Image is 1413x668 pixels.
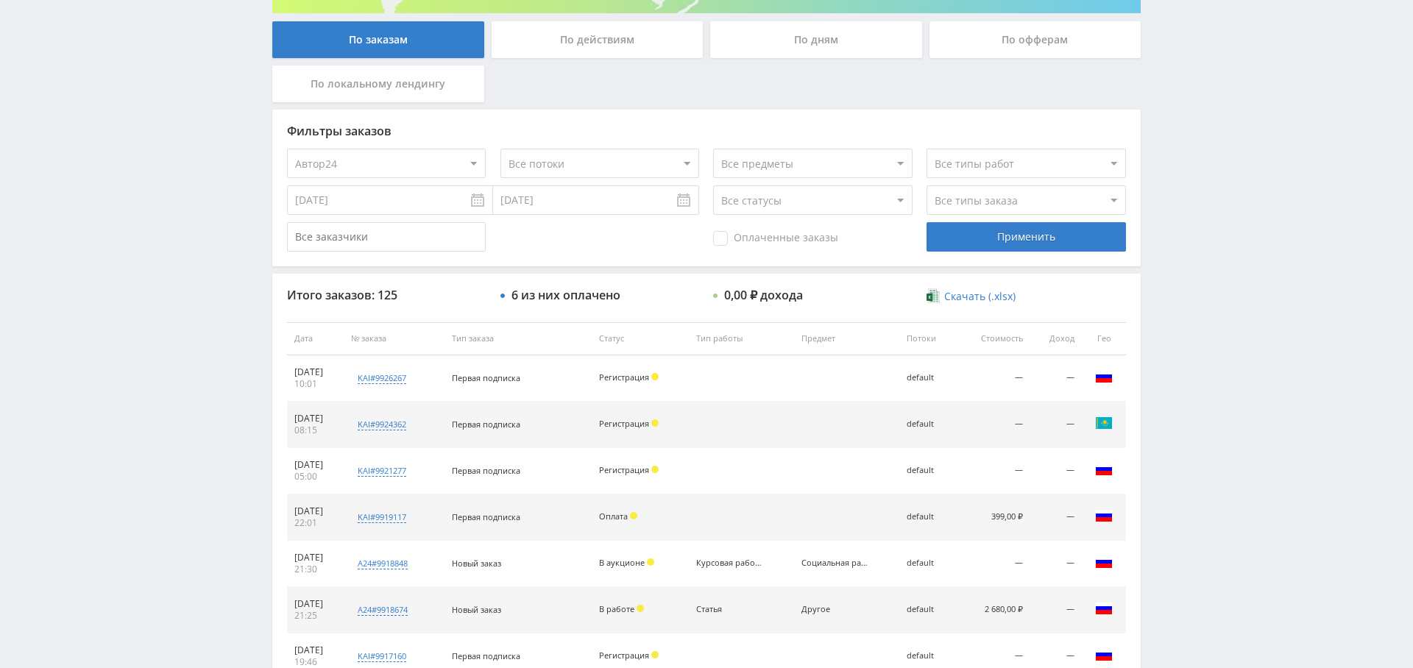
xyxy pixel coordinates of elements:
[907,466,949,475] div: default
[599,464,649,475] span: Регистрация
[294,424,336,436] div: 08:15
[599,650,649,661] span: Регистрация
[957,402,1030,448] td: —
[957,541,1030,587] td: —
[1095,368,1113,385] img: rus.png
[287,124,1126,138] div: Фильтры заказов
[957,355,1030,402] td: —
[344,322,445,355] th: № заказа
[957,494,1030,541] td: 399,00 ₽
[294,366,336,378] div: [DATE]
[1030,355,1082,402] td: —
[907,512,949,522] div: default
[637,605,644,612] span: Холд
[907,558,949,568] div: default
[294,644,336,656] div: [DATE]
[452,511,520,522] span: Первая подписка
[294,564,336,575] div: 21:30
[599,418,649,429] span: Регистрация
[294,471,336,483] div: 05:00
[651,651,659,658] span: Холд
[294,517,336,529] div: 22:01
[1095,507,1113,525] img: rus.png
[1030,541,1082,587] td: —
[907,651,949,661] div: default
[1030,494,1082,541] td: —
[1082,322,1126,355] th: Гео
[1095,553,1113,571] img: rus.png
[651,419,659,427] span: Холд
[927,222,1125,252] div: Применить
[794,322,899,355] th: Предмет
[599,372,649,383] span: Регистрация
[358,419,406,430] div: kai#9924362
[294,610,336,622] div: 21:25
[452,650,520,661] span: Первая подписка
[272,65,484,102] div: По локальному лендингу
[452,604,501,615] span: Новый заказ
[592,322,688,355] th: Статус
[294,459,336,471] div: [DATE]
[287,288,486,302] div: Итого заказов: 125
[358,465,406,477] div: kai#9921277
[294,505,336,517] div: [DATE]
[1095,600,1113,617] img: rus.png
[294,552,336,564] div: [DATE]
[957,322,1030,355] th: Стоимость
[358,511,406,523] div: kai#9919117
[647,558,654,566] span: Холд
[1095,461,1113,478] img: rus.png
[927,288,939,303] img: xlsx
[630,512,637,519] span: Холд
[452,372,520,383] span: Первая подписка
[452,558,501,569] span: Новый заказ
[907,605,949,614] div: default
[927,289,1015,304] a: Скачать (.xlsx)
[287,322,344,355] th: Дата
[599,557,645,568] span: В аукционе
[1030,322,1082,355] th: Доход
[899,322,957,355] th: Потоки
[696,558,762,568] div: Курсовая работа
[287,222,486,252] input: Все заказчики
[294,413,336,424] div: [DATE]
[801,558,868,568] div: Социальная работа
[696,605,762,614] div: Статья
[801,605,868,614] div: Другое
[294,378,336,390] div: 10:01
[272,21,484,58] div: По заказам
[599,511,628,522] span: Оплата
[358,650,406,662] div: kai#9917160
[929,21,1141,58] div: По офферам
[445,322,592,355] th: Тип заказа
[957,587,1030,633] td: 2 680,00 ₽
[1030,587,1082,633] td: —
[1030,448,1082,494] td: —
[1095,414,1113,432] img: kaz.png
[713,231,838,246] span: Оплаченные заказы
[358,604,408,616] div: a24#9918674
[358,372,406,384] div: kai#9926267
[511,288,620,302] div: 6 из них оплачено
[452,465,520,476] span: Первая подписка
[710,21,922,58] div: По дням
[689,322,794,355] th: Тип работы
[492,21,704,58] div: По действиям
[452,419,520,430] span: Первая подписка
[907,419,949,429] div: default
[651,466,659,473] span: Холд
[907,373,949,383] div: default
[724,288,803,302] div: 0,00 ₽ дохода
[294,656,336,668] div: 19:46
[358,558,408,569] div: a24#9918848
[294,598,336,610] div: [DATE]
[1095,646,1113,664] img: rus.png
[944,291,1016,302] span: Скачать (.xlsx)
[599,603,634,614] span: В работе
[957,448,1030,494] td: —
[651,373,659,380] span: Холд
[1030,402,1082,448] td: —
